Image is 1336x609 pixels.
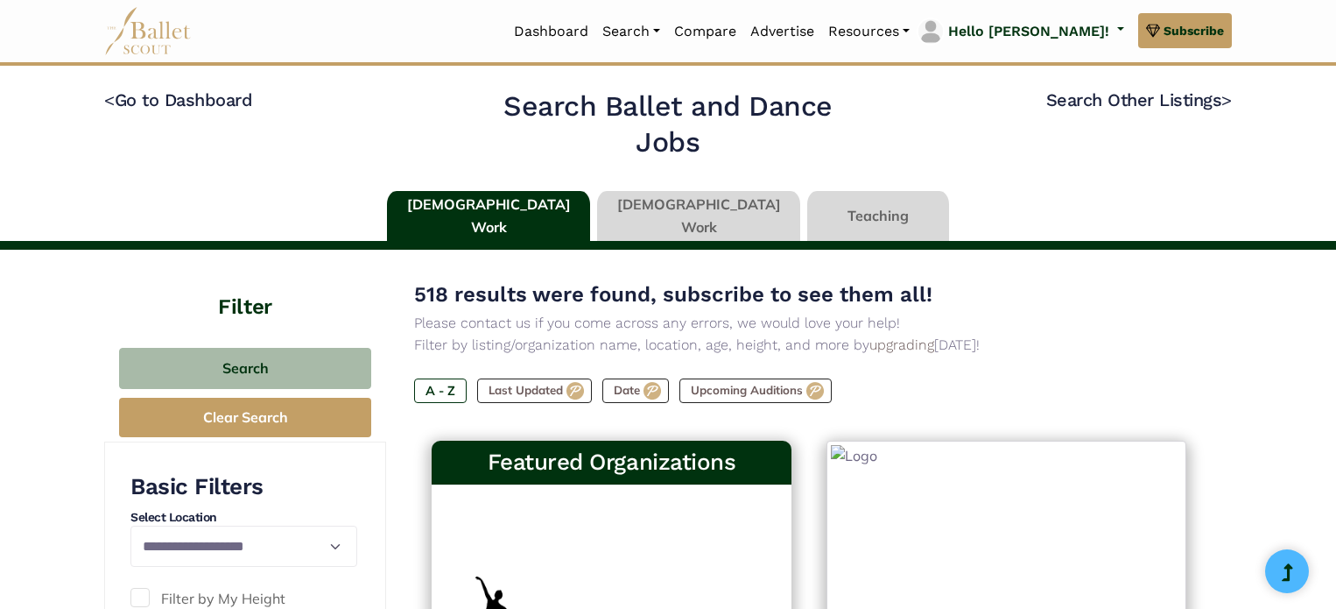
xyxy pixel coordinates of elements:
li: Teaching [804,191,953,242]
a: Search Other Listings> [1046,89,1232,110]
h2: Search Ballet and Dance Jobs [471,89,866,161]
h4: Filter [104,250,386,322]
label: Upcoming Auditions [679,379,832,403]
span: Subscribe [1164,21,1224,40]
label: A - Z [414,379,467,403]
p: Filter by listing/organization name, location, age, height, and more by [DATE]! [414,334,1204,357]
h4: Select Location [130,509,357,527]
a: Subscribe [1138,13,1232,48]
p: Please contact us if you come across any errors, we would love your help! [414,312,1204,335]
li: [DEMOGRAPHIC_DATA] Work [383,191,594,242]
img: gem.svg [1146,21,1160,40]
code: > [1221,89,1232,110]
li: [DEMOGRAPHIC_DATA] Work [594,191,804,242]
button: Clear Search [119,398,371,437]
h3: Basic Filters [130,472,357,502]
button: Search [119,348,371,389]
a: <Go to Dashboard [104,89,252,110]
a: upgrading [869,336,934,353]
a: Resources [821,13,917,50]
a: profile picture Hello [PERSON_NAME]! [917,18,1124,46]
a: Dashboard [507,13,595,50]
label: Date [602,379,669,403]
span: 518 results were found, subscribe to see them all! [414,282,932,307]
p: Hello [PERSON_NAME]! [948,20,1109,43]
code: < [104,89,115,110]
a: Advertise [743,13,821,50]
img: profile picture [918,19,943,44]
a: Compare [667,13,743,50]
h3: Featured Organizations [446,448,777,478]
label: Last Updated [477,379,592,403]
a: Search [595,13,667,50]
